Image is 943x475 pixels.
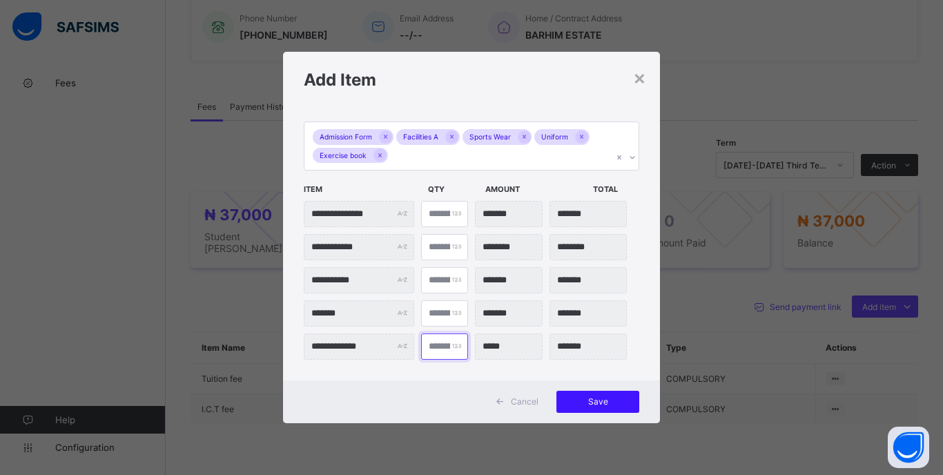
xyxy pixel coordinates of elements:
[304,70,639,90] h1: Add Item
[511,396,538,407] span: Cancel
[534,129,575,145] div: Uniform
[485,177,586,201] span: Amount
[633,66,646,89] div: ×
[313,129,379,145] div: Admission Form
[888,427,929,468] button: Open asap
[593,177,643,201] span: Total
[428,177,478,201] span: Qty
[396,129,445,145] div: Facilities A
[313,148,373,164] div: Exercise book
[567,396,629,407] span: Save
[304,177,421,201] span: Item
[463,129,518,145] div: Sports Wear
